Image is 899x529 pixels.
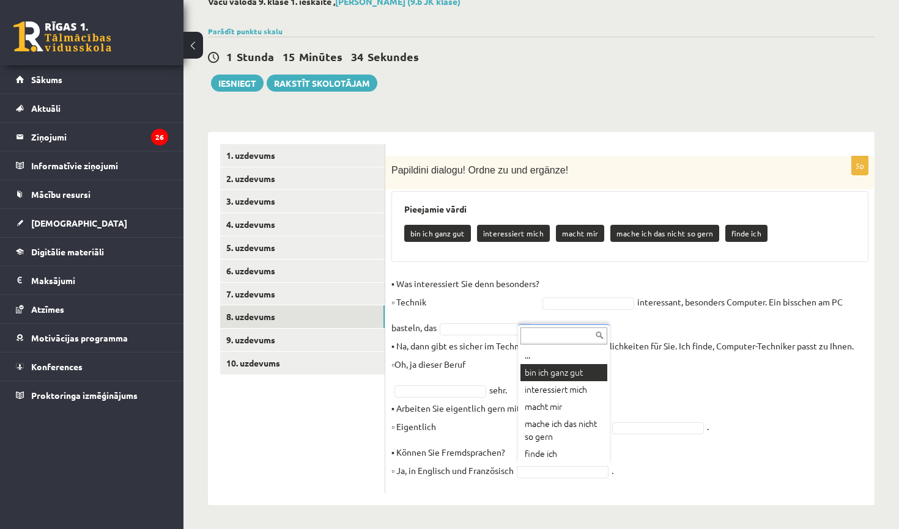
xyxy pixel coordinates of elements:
div: mache ich das nicht so gern [520,415,607,445]
div: interessiert mich [520,381,607,398]
div: bin ich ganz gut [520,364,607,381]
div: macht mir [520,398,607,415]
div: ... [520,347,607,364]
div: finde ich [520,445,607,462]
